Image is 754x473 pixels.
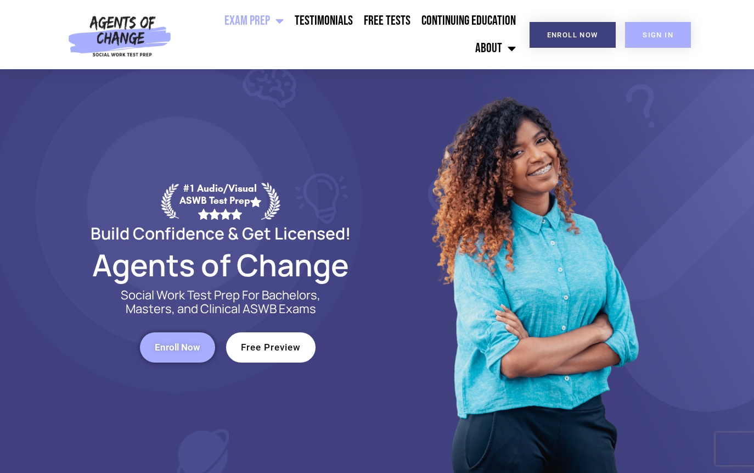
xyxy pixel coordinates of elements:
h2: Build Confidence & Get Licensed! [64,225,377,241]
p: Social Work Test Prep For Bachelors, Masters, and Clinical ASWB Exams [108,288,333,316]
a: About [470,35,521,62]
a: Free Preview [226,332,316,363]
a: Enroll Now [530,22,616,48]
a: Free Tests [358,7,416,35]
span: Free Preview [241,343,301,352]
div: #1 Audio/Visual ASWB Test Prep [179,182,261,219]
a: Enroll Now [140,332,215,363]
span: SIGN IN [643,31,673,38]
a: Continuing Education [416,7,521,35]
span: Enroll Now [547,31,598,38]
a: Testimonials [289,7,358,35]
nav: Menu [176,7,521,62]
a: SIGN IN [625,22,691,48]
h2: Agents of Change [64,252,377,277]
span: Enroll Now [155,343,200,352]
a: Exam Prep [219,7,289,35]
